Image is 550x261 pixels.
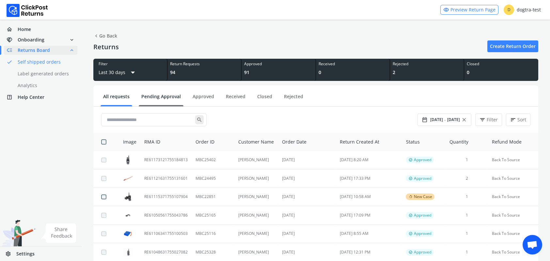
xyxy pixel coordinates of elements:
[446,151,488,169] td: 1
[487,40,538,52] a: Create Return Order
[446,224,488,243] td: 1
[16,251,35,257] span: Settings
[4,57,85,67] a: doneSelf shipped orders
[336,169,402,188] td: [DATE] 17:33 PM
[192,151,234,169] td: MBC25402
[488,151,538,169] td: Back To Source
[7,93,18,102] span: help_center
[336,188,402,206] td: [DATE] 10:58 AM
[414,157,431,162] span: Approved
[336,151,402,169] td: [DATE] 8:20 AM
[4,81,85,90] a: Analytics
[99,61,162,67] div: Filter
[18,26,31,33] span: Home
[281,93,306,105] a: Rejected
[93,31,117,40] span: Go Back
[170,69,239,76] div: 94
[487,116,498,123] span: Filter
[408,157,412,162] span: verified
[408,231,412,236] span: verified
[140,133,192,151] th: RMA ID
[7,35,18,44] span: handshake
[234,188,278,206] td: [PERSON_NAME]
[69,46,75,55] span: expand_less
[446,169,488,188] td: 2
[278,151,336,169] td: [DATE]
[430,117,443,122] span: [DATE]
[444,116,446,123] span: -
[7,25,18,34] span: home
[278,188,336,206] td: [DATE]
[408,250,412,255] span: verified
[123,212,133,219] img: row_image
[140,151,192,169] td: RE61173121755184813
[18,37,44,43] span: Onboarding
[510,115,516,124] span: sort
[140,188,192,206] td: RE61115371755107904
[447,117,460,122] span: [DATE]
[192,206,234,225] td: MBC25165
[319,69,387,76] div: 0
[123,155,133,165] img: row_image
[479,115,485,124] span: filter_list
[234,151,278,169] td: [PERSON_NAME]
[336,224,402,243] td: [DATE] 8:55 AM
[244,69,313,76] div: 91
[5,249,16,258] span: settings
[41,223,76,243] img: share feedback
[140,206,192,225] td: RE61050561755043786
[414,250,431,255] span: Approved
[461,115,467,124] span: close
[488,188,538,206] td: Back To Source
[18,94,44,100] span: Help Center
[115,133,140,151] th: Image
[139,93,183,105] a: Pending Approval
[234,224,278,243] td: [PERSON_NAME]
[123,192,133,202] img: row_image
[414,194,432,199] span: New Case
[170,61,239,67] div: Return Requests
[244,61,313,67] div: Approved
[195,115,204,124] span: search
[488,169,538,188] td: Back To Source
[467,61,536,67] div: Closed
[408,213,412,218] span: verified
[408,194,412,199] span: rotate_left
[504,5,541,15] div: dogtra-test
[278,224,336,243] td: [DATE]
[336,133,402,151] th: Return Created At
[93,31,99,40] span: chevron_left
[123,175,133,182] img: row_image
[223,93,248,105] a: Received
[101,93,132,105] a: All requests
[422,115,428,124] span: date_range
[488,133,538,151] th: Refund Mode
[4,25,77,34] a: homeHome
[278,169,336,188] td: [DATE]
[18,47,50,54] span: Returns Board
[414,231,431,236] span: Approved
[93,43,119,51] h4: Returns
[278,133,336,151] th: Order Date
[4,93,77,102] a: help_centerHelp Center
[128,67,138,78] span: arrow_drop_down
[393,69,461,76] div: 2
[488,206,538,225] td: Back To Source
[192,188,234,206] td: MBC22851
[408,176,412,181] span: verified
[69,35,75,44] span: expand_more
[192,169,234,188] td: MBC24495
[446,188,488,206] td: 1
[443,5,449,14] span: visibility
[4,69,85,78] a: Label generated orders
[336,206,402,225] td: [DATE] 17:09 PM
[140,224,192,243] td: RE61106341755100503
[393,61,461,67] div: Rejected
[467,69,536,76] div: 0
[7,4,48,17] img: Logo
[278,206,336,225] td: [DATE]
[255,93,275,105] a: Closed
[414,213,431,218] span: Approved
[440,5,498,15] a: visibilityPreview Return Page
[319,61,387,67] div: Received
